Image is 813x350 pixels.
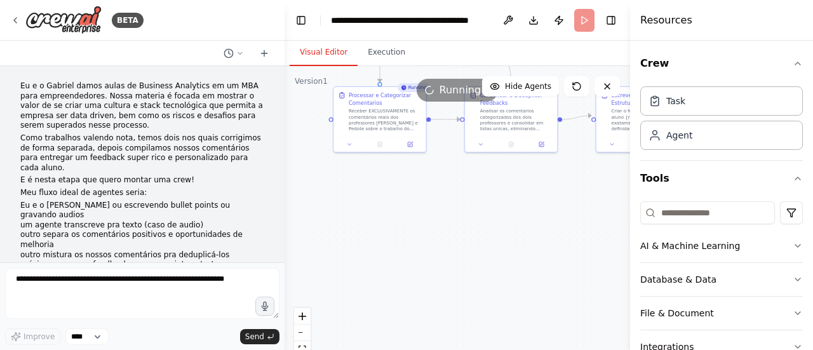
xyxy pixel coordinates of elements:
[294,325,311,341] button: zoom out
[364,140,396,149] button: No output available
[482,76,559,97] button: Hide Agents
[562,112,591,123] g: Edge from 5fac89cd-c069-4046-b9a8-35429619a4b6 to 3a97dbc7-e5c0-465a-a326-db9c953f8060
[240,329,279,344] button: Send
[640,161,803,196] button: Tools
[505,81,551,91] span: Hide Agents
[397,140,423,149] button: Open in side panel
[640,229,803,262] button: AI & Machine Learning
[254,46,274,61] button: Start a new chat
[20,220,264,231] li: um agente transcreve pra texto (caso de audio)
[464,86,558,153] div: Consolidar e Deduplicar FeedbacksAnalisar os comentarios categorizados dos dois professores e con...
[218,46,249,61] button: Switch to previous chat
[20,201,264,220] li: Eu e o [PERSON_NAME] ou escrevendo bullet points ou gravando audios
[596,86,690,153] div: Escrever Feedback EstruturadoCriar o feedback final para o aluno {nome_aluno} seguindo exatamente...
[25,6,102,34] img: Logo
[292,11,310,29] button: Hide left sidebar
[640,239,740,252] div: AI & Machine Learning
[528,140,554,149] button: Open in side panel
[440,83,491,98] span: Running...
[255,297,274,316] button: Click to speak your automation idea
[666,129,692,142] div: Agent
[640,13,692,28] h4: Resources
[24,332,55,342] span: Improve
[331,14,469,27] nav: breadcrumb
[20,133,264,173] p: Como trabalhos valendo nota, temos dois nos quais corrigimos de forma separada, depois compilamos...
[480,91,553,107] div: Consolidar e Deduplicar Feedbacks
[245,332,264,342] span: Send
[20,175,264,185] p: E é nesta etapa que quero montar uma crew!
[640,297,803,330] button: File & Document
[611,91,684,107] div: Escrever Feedback Estruturado
[5,328,60,345] button: Improve
[20,260,264,329] li: próximo escreve o feedback com a seguinte estrutura: a. um parágrafo de saudação ao aluno, com o ...
[431,116,460,123] g: Edge from 1a198b2a-fee1-43f9-af81-8d7e301cf041 to 5fac89cd-c069-4046-b9a8-35429619a4b6
[640,307,714,320] div: File & Document
[20,250,264,260] li: outro mistura os nossos comentários pra deduplicá-los
[640,273,716,286] div: Database & Data
[640,263,803,296] button: Database & Data
[295,76,328,86] div: Version 1
[20,230,264,250] li: outro separa os comentários positivos e oportunidades de melhoria
[611,108,684,132] div: Criar o feedback final para o aluno {nome_aluno} seguindo exatamente a estrutura definida: a) Par...
[640,46,803,81] button: Crew
[602,11,620,29] button: Hide right sidebar
[290,39,358,66] button: Visual Editor
[20,81,264,131] p: Eu e o Gabriel damos aulas de Business Analytics em um MBA para empreendedores. Nossa materia é f...
[358,39,415,66] button: Execution
[112,13,144,28] div: BETA
[349,108,422,132] div: Receber EXCLUSIVAMENTE os comentários reais dos professores [PERSON_NAME] e Pedote sobre o trabal...
[349,91,422,107] div: Processar e Categorizar Comentarios
[480,108,553,132] div: Analisar os comentarios categorizados dos dois professores e consolidar em listas unicas, elimina...
[20,188,264,198] p: Meu fluxo ideal de agentes seria:
[666,95,685,107] div: Task
[640,81,803,160] div: Crew
[495,140,527,149] button: No output available
[294,308,311,325] button: zoom in
[333,86,427,153] div: RunningProcessar e Categorizar ComentariosReceber EXCLUSIVAMENTE os comentários reais dos profess...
